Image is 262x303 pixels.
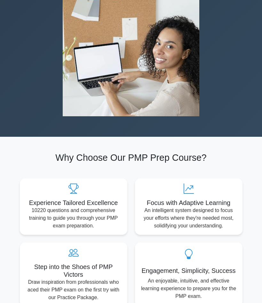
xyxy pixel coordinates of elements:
[140,277,237,300] p: An enjoyable, intuitive, and effective learning experience to prepare you for the PMP exam.
[25,199,122,207] h5: Experience Tailored Excellence
[25,278,122,301] p: Draw inspiration from professionals who aced their PMP exam on the first try with our Practice Pa...
[20,152,242,163] h2: Why Choose Our PMP Prep Course?
[140,199,237,207] h5: Focus with Adaptive Learning
[140,267,237,274] h5: Engagement, Simplicity, Success
[140,207,237,230] p: An intelligent system designed to focus your efforts where they're needed most, solidifying your ...
[25,263,122,278] h5: Step into the Shoes of PMP Victors
[25,207,122,230] p: 10220 questions and comprehensive training to guide you through your PMP exam preparation.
